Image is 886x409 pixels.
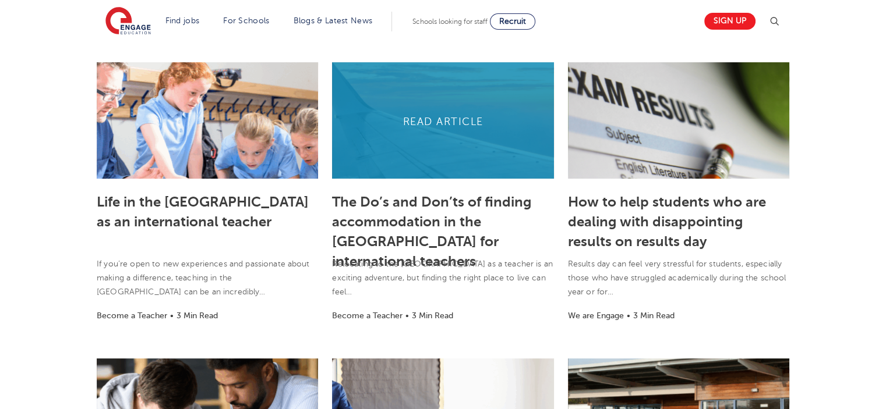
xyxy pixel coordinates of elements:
[403,309,412,322] li: •
[499,17,526,26] span: Recruit
[97,194,309,230] a: Life in the [GEOGRAPHIC_DATA] as an international teacher
[490,13,535,30] a: Recruit
[568,309,624,322] li: We are Engage
[105,7,151,36] img: Engage Education
[332,194,531,269] a: The Do’s and Don’ts of finding accommodation in the [GEOGRAPHIC_DATA] for international teachers
[177,309,218,322] li: 3 Min Read
[97,257,318,299] p: If you’re open to new experiences and passionate about making a difference, teaching in the [GEOG...
[624,309,633,322] li: •
[704,13,756,30] a: Sign up
[568,257,789,299] p: Results day can feel very stressful for students, especially those who have struggled academicall...
[332,257,553,299] p: Relocating to the [GEOGRAPHIC_DATA] as a teacher is an exciting adventure, but finding the right ...
[167,309,177,322] li: •
[97,309,167,322] li: Become a Teacher
[223,16,269,25] a: For Schools
[412,309,453,322] li: 3 Min Read
[633,309,675,322] li: 3 Min Read
[294,16,373,25] a: Blogs & Latest News
[568,194,766,250] a: How to help students who are dealing with disappointing results on results day
[412,17,488,26] span: Schools looking for staff
[332,309,403,322] li: Become a Teacher
[165,16,200,25] a: Find jobs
